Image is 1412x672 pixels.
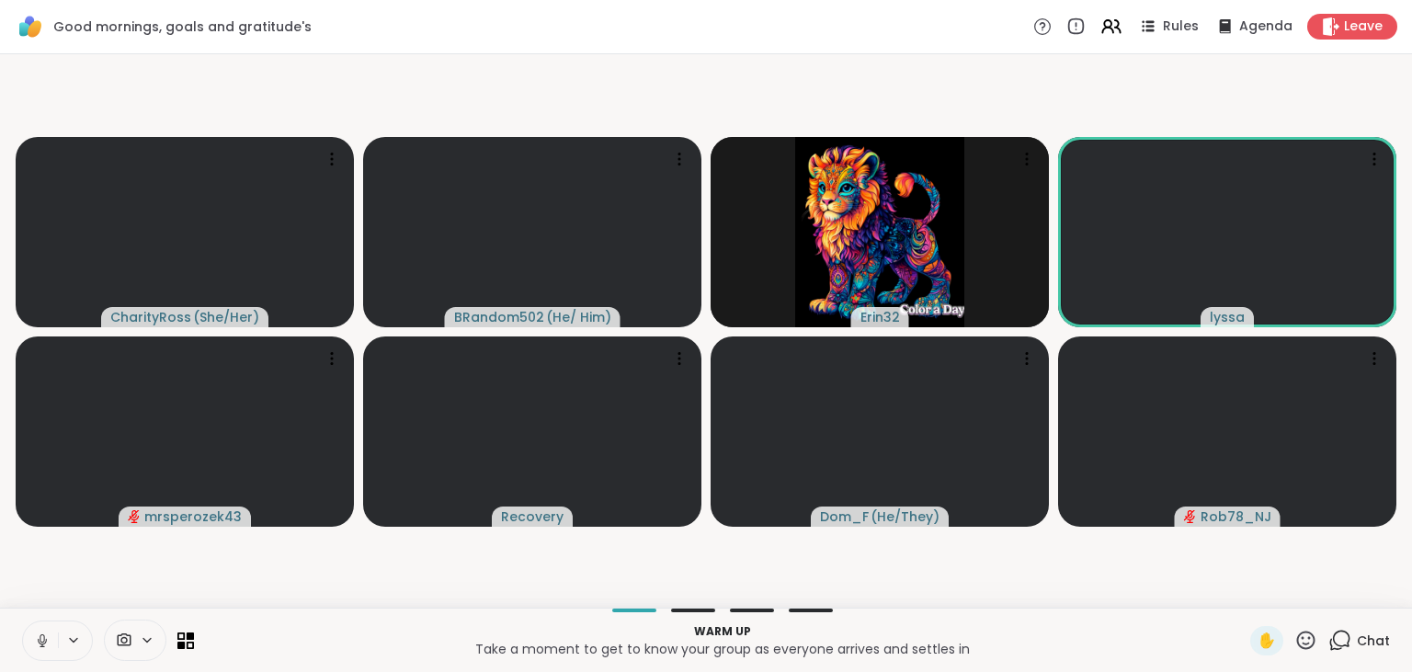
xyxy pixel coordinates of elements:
span: ✋ [1258,630,1276,652]
span: ( He/ Him ) [546,308,611,326]
span: mrsperozek43 [144,507,242,526]
span: Rules [1163,17,1199,36]
span: CharityRoss [110,308,191,326]
span: Agenda [1239,17,1292,36]
span: audio-muted [128,510,141,523]
span: Recovery [501,507,564,526]
p: Warm up [205,623,1239,640]
span: Good mornings, goals and gratitude's [53,17,312,36]
span: Dom_F [820,507,869,526]
img: ShareWell Logomark [15,11,46,42]
span: Leave [1344,17,1383,36]
span: lyssa [1210,308,1245,326]
span: Erin32 [860,308,900,326]
span: audio-muted [1184,510,1197,523]
span: Chat [1357,632,1390,650]
span: BRandom502 [454,308,544,326]
img: Erin32 [795,137,964,327]
span: ( She/Her ) [193,308,259,326]
span: ( He/They ) [871,507,939,526]
span: Rob78_NJ [1201,507,1271,526]
p: Take a moment to get to know your group as everyone arrives and settles in [205,640,1239,658]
